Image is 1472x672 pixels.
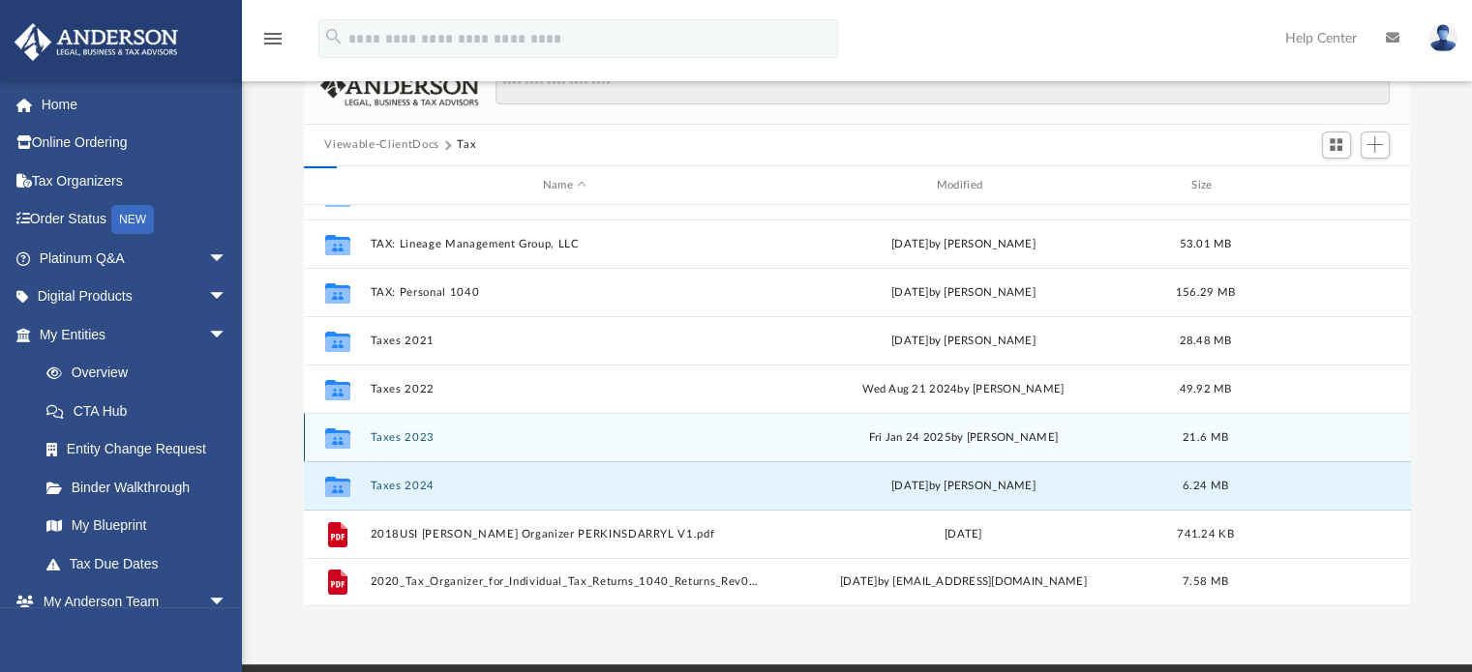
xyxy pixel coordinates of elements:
button: TAX: Personal 1040 [370,286,760,299]
input: Search files and folders [496,68,1389,104]
a: Digital Productsarrow_drop_down [14,278,256,316]
i: search [323,26,345,47]
div: Modified [767,177,1157,194]
a: My Entitiesarrow_drop_down [14,315,256,354]
button: Switch to Grid View [1322,131,1351,159]
span: 7.58 MB [1183,577,1228,588]
button: Taxes 2021 [370,335,760,347]
a: My Blueprint [27,507,247,545]
span: 6.24 MB [1183,481,1228,491]
span: arrow_drop_down [208,239,247,278]
span: 741.24 KB [1177,529,1233,540]
span: 21.6 MB [1183,432,1228,443]
a: menu [261,37,285,50]
div: id [312,177,360,194]
div: [DATE] by [PERSON_NAME] [768,478,1158,495]
a: Tax Organizers [14,161,256,200]
img: Anderson Advisors Platinum Portal [9,23,184,61]
button: Taxes 2023 [370,431,760,444]
a: Tax Due Dates [27,544,256,583]
button: TAX: Lineage Management Group, LLC [370,238,760,250]
div: Name [369,177,759,194]
div: grid [304,205,1411,605]
button: Add [1361,131,1390,159]
div: NEW [111,205,154,234]
span: arrow_drop_down [208,278,247,317]
button: Tax [457,136,476,154]
span: 53.01 MB [1179,239,1231,249]
a: Online Ordering [14,124,256,162]
a: My Anderson Teamarrow_drop_down [14,583,247,622]
span: 156.29 MB [1175,287,1234,298]
div: Fri Jan 24 2025 by [PERSON_NAME] [768,429,1158,447]
div: [DATE] [768,526,1158,543]
div: Size [1166,177,1244,194]
a: Binder Walkthrough [27,468,256,507]
div: Wed Aug 21 2024 by [PERSON_NAME] [768,381,1158,398]
div: [DATE] by [PERSON_NAME] [768,284,1158,302]
span: 49.92 MB [1179,384,1231,394]
i: menu [261,27,285,50]
button: Viewable-ClientDocs [324,136,438,154]
div: [DATE] by [PERSON_NAME] [768,236,1158,253]
button: 2020_Tax_Organizer_for_Individual_Tax_Returns_1040_Returns_Rev04_20201202.pdf [370,576,760,589]
a: Platinum Q&Aarrow_drop_down [14,239,256,278]
a: Order StatusNEW [14,200,256,240]
div: [DATE] by [PERSON_NAME] [768,333,1158,350]
button: Taxes 2022 [370,383,760,395]
div: [DATE] by [EMAIL_ADDRESS][DOMAIN_NAME] [768,574,1158,592]
a: CTA Hub [27,392,256,430]
a: Overview [27,354,256,393]
span: arrow_drop_down [208,583,247,623]
a: Home [14,85,256,124]
a: Entity Change Request [27,430,256,469]
button: Taxes 2024 [370,480,760,492]
span: arrow_drop_down [208,315,247,355]
div: id [1252,177,1388,194]
button: 2018USI [PERSON_NAME] Organizer PERKINSDARRYL V1.pdf [370,528,760,541]
span: 28.48 MB [1179,336,1231,346]
img: User Pic [1428,24,1457,52]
